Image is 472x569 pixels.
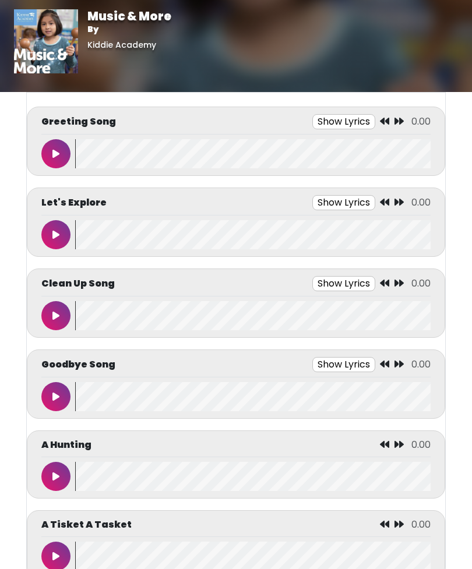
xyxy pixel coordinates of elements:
p: Clean Up Song [41,277,115,291]
button: Show Lyrics [312,357,375,372]
span: 0.00 [411,358,431,371]
h6: Kiddie Academy [87,40,171,50]
p: A Tisket A Tasket [41,518,132,532]
span: 0.00 [411,518,431,531]
button: Show Lyrics [312,195,375,210]
h1: Music & More [87,9,171,23]
img: 01vrkzCYTteBT1eqlInO [14,9,78,73]
span: 0.00 [411,115,431,128]
button: Show Lyrics [312,114,375,129]
p: Let's Explore [41,196,107,210]
button: Show Lyrics [312,276,375,291]
p: Goodbye Song [41,358,115,372]
span: 0.00 [411,196,431,209]
p: Greeting Song [41,115,116,129]
p: By [87,23,171,36]
span: 0.00 [411,438,431,451]
p: A Hunting [41,438,91,452]
span: 0.00 [411,277,431,290]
